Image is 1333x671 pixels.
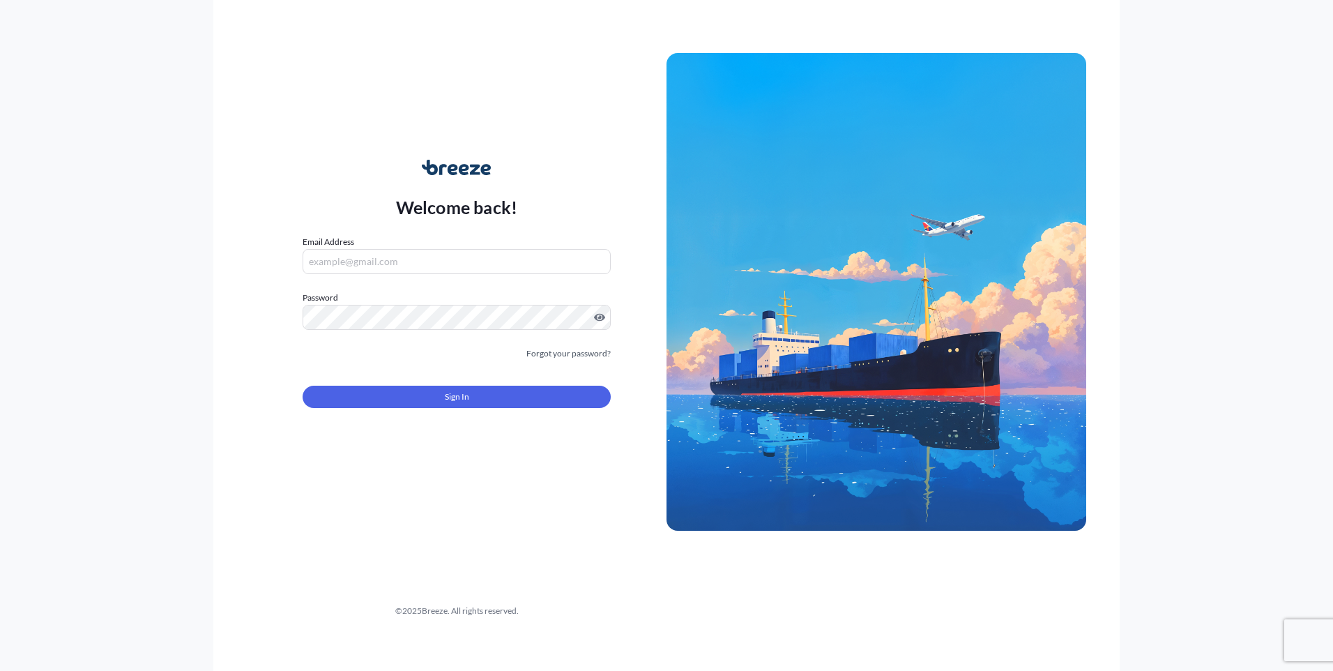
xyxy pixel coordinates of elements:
[303,235,354,249] label: Email Address
[303,249,611,274] input: example@gmail.com
[666,53,1086,530] img: Ship illustration
[526,347,611,361] a: Forgot your password?
[396,196,518,218] p: Welcome back!
[303,291,611,305] label: Password
[303,386,611,408] button: Sign In
[247,604,666,618] div: © 2025 Breeze. All rights reserved.
[594,312,605,323] button: Show password
[445,390,469,404] span: Sign In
